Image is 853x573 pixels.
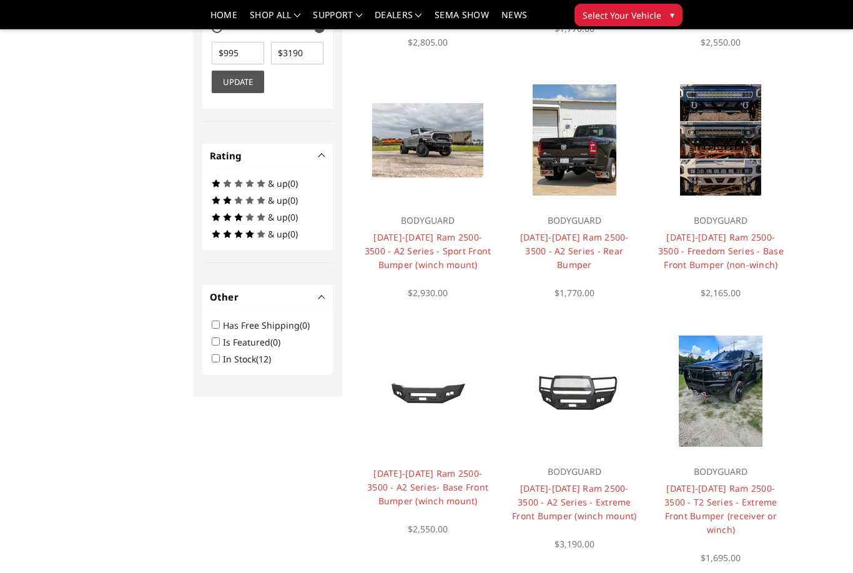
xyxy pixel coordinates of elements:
[555,22,594,34] span: $1,770.00
[701,552,741,564] span: $1,695.00
[408,523,448,535] span: $2,550.00
[555,538,594,550] span: $3,190.00
[268,228,288,240] span: & up
[288,211,298,223] span: (0)
[210,11,237,29] a: Home
[256,353,271,365] span: (12)
[268,211,288,223] span: & up
[268,177,288,189] span: & up
[670,8,674,21] span: ▾
[288,194,298,206] span: (0)
[210,149,326,163] h4: Rating
[223,336,288,348] label: Is Featured
[271,42,324,64] input: $3190
[574,4,683,26] button: Select Your Vehicle
[408,36,448,48] span: $2,805.00
[250,11,300,29] a: shop all
[210,290,326,304] h4: Other
[223,353,279,365] label: In Stock
[501,11,527,29] a: News
[408,287,448,299] span: $2,930.00
[288,228,298,240] span: (0)
[300,319,310,331] span: (0)
[583,9,661,22] span: Select Your Vehicle
[701,287,741,299] span: $2,165.00
[212,71,265,93] button: Update
[664,482,777,536] a: [DATE]-[DATE] Ram 2500-3500 - T2 Series - Extreme Front Bumper (receiver or winch)
[658,231,784,271] a: [DATE]-[DATE] Ram 2500-3500 - Freedom Series - Base Front Bumper (non-winch)
[212,42,265,64] input: $995
[375,11,422,29] a: Dealers
[270,336,280,348] span: (0)
[511,213,638,228] p: BODYGUARD
[313,11,362,29] a: Support
[319,152,325,159] button: -
[319,294,325,300] button: -
[223,319,317,331] label: Has Free Shipping
[512,482,637,522] a: [DATE]-[DATE] Ram 2500-3500 - A2 Series - Extreme Front Bumper (winch mount)
[555,287,594,299] span: $1,770.00
[288,177,298,189] span: (0)
[268,194,288,206] span: & up
[658,213,785,228] p: BODYGUARD
[364,213,491,228] p: BODYGUARD
[520,231,629,271] a: [DATE]-[DATE] Ram 2500-3500 - A2 Series - Rear Bumper
[658,464,785,479] p: BODYGUARD
[365,231,491,271] a: [DATE]-[DATE] Ram 2500-3500 - A2 Series - Sport Front Bumper (winch mount)
[701,36,741,48] span: $2,550.00
[435,11,489,29] a: SEMA Show
[511,464,638,479] p: BODYGUARD
[367,467,488,507] a: [DATE]-[DATE] Ram 2500-3500 - A2 Series- Base Front Bumper (winch mount)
